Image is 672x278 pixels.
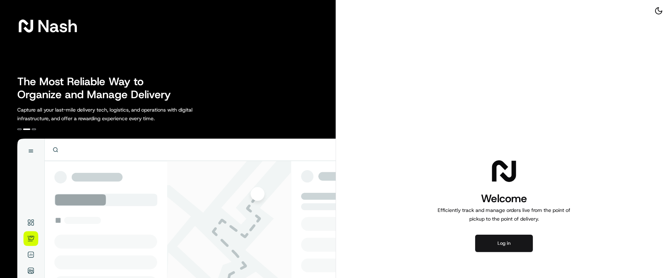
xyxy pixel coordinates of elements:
[475,235,533,252] button: Log in
[17,75,179,101] h2: The Most Reliable Way to Organize and Manage Delivery
[435,191,573,206] h1: Welcome
[17,105,225,123] p: Capture all your last-mile delivery tech, logistics, and operations with digital infrastructure, ...
[435,206,573,223] p: Efficiently track and manage orders live from the point of pickup to the point of delivery.
[37,19,78,33] span: Nash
